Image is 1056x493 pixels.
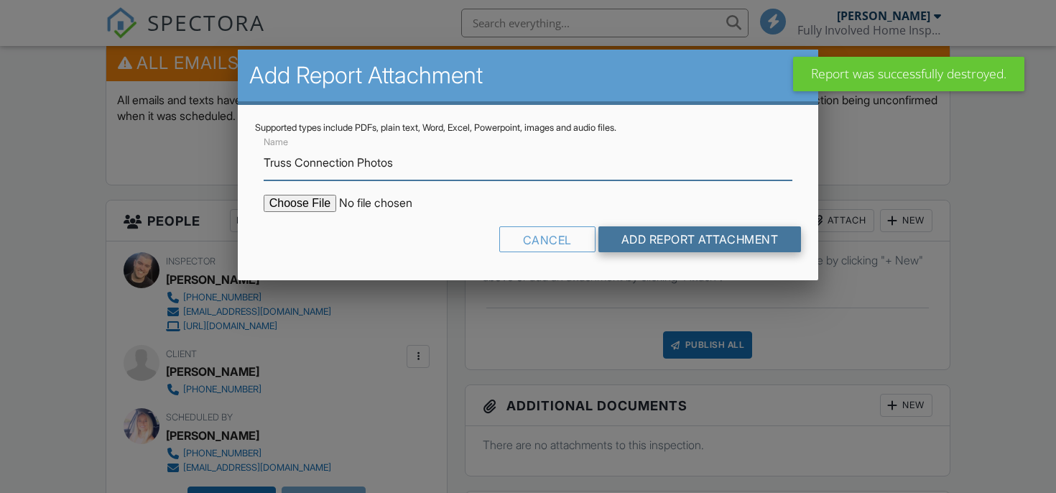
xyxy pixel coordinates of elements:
div: Cancel [499,226,596,252]
div: Supported types include PDFs, plain text, Word, Excel, Powerpoint, images and audio files. [255,122,802,134]
div: Report was successfully destroyed. [793,57,1024,91]
h2: Add Report Attachment [249,61,807,90]
label: Name [264,136,288,149]
input: Add Report Attachment [598,226,802,252]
